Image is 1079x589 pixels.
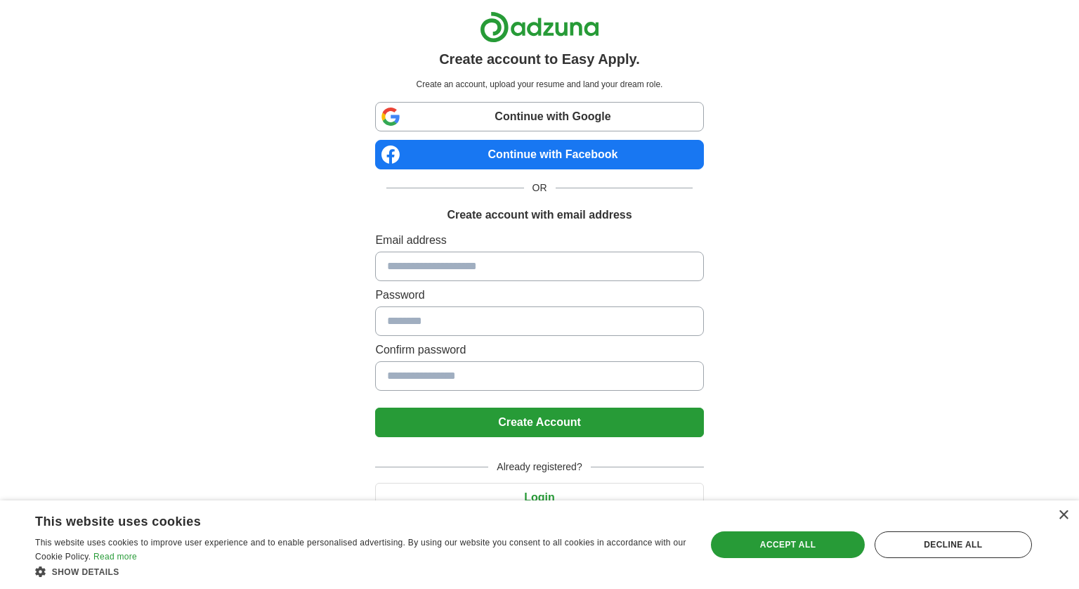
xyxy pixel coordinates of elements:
[375,232,703,249] label: Email address
[375,491,703,503] a: Login
[375,483,703,512] button: Login
[93,552,137,562] a: Read more, opens a new window
[1058,510,1068,521] div: Close
[375,342,703,358] label: Confirm password
[711,531,864,558] div: Accept all
[52,567,119,577] span: Show details
[378,78,700,91] p: Create an account, upload your resume and land your dream role.
[488,460,590,474] span: Already registered?
[35,564,686,578] div: Show details
[439,48,640,70] h1: Create account to Easy Apply.
[35,509,651,530] div: This website uses cookies
[375,287,703,304] label: Password
[375,140,703,169] a: Continue with Facebook
[35,538,686,562] span: This website uses cookies to improve user experience and to enable personalised advertising. By u...
[524,181,556,195] span: OR
[480,11,599,43] img: Adzuna logo
[375,408,703,437] button: Create Account
[375,102,703,131] a: Continue with Google
[875,531,1032,558] div: Decline all
[447,207,632,224] h1: Create account with email address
